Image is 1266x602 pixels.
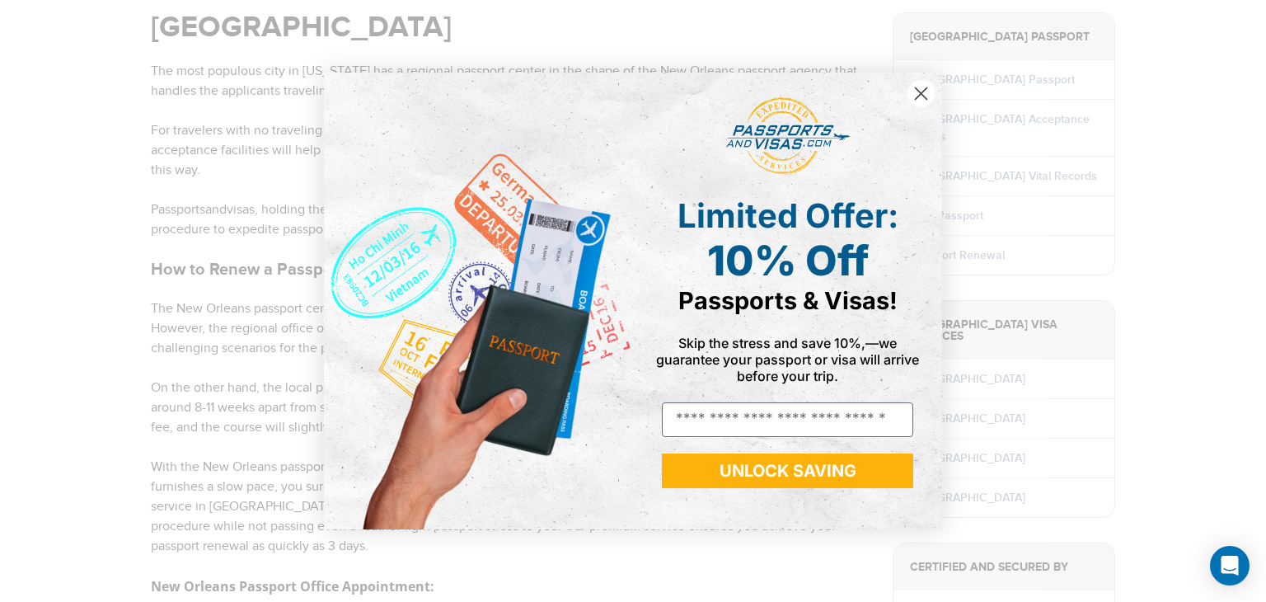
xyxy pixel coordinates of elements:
span: 10% Off [707,236,869,285]
span: Limited Offer: [678,195,898,236]
img: de9cda0d-0715-46ca-9a25-073762a91ba7.png [324,73,633,529]
button: UNLOCK SAVING [662,454,913,488]
div: Open Intercom Messenger [1210,546,1250,586]
img: passports and visas [726,97,850,175]
span: Passports & Visas! [678,286,898,315]
span: Skip the stress and save 10%,—we guarantee your passport or visa will arrive before your trip. [656,335,919,384]
button: Close dialog [907,79,935,108]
